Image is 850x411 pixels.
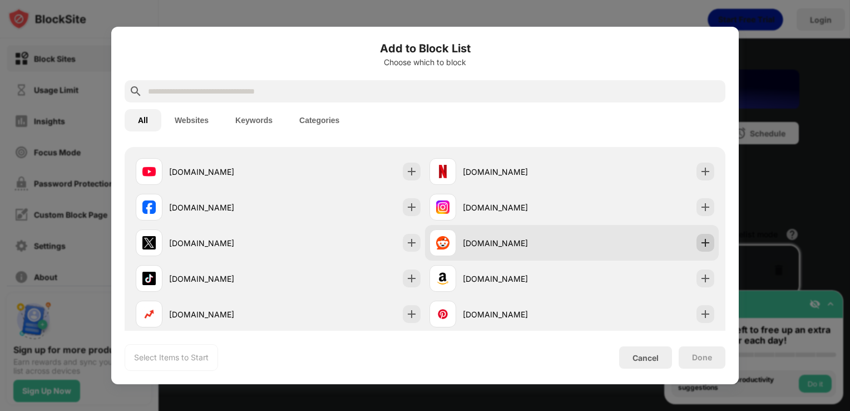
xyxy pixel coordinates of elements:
[436,307,449,321] img: favicons
[436,165,449,178] img: favicons
[463,309,572,320] div: [DOMAIN_NAME]
[169,166,278,178] div: [DOMAIN_NAME]
[692,353,712,362] div: Done
[286,109,353,131] button: Categories
[169,309,278,320] div: [DOMAIN_NAME]
[463,237,572,249] div: [DOMAIN_NAME]
[142,272,156,285] img: favicons
[142,307,156,321] img: favicons
[161,109,222,131] button: Websites
[463,202,572,213] div: [DOMAIN_NAME]
[169,273,278,285] div: [DOMAIN_NAME]
[125,40,725,57] h6: Add to Block List
[436,236,449,249] img: favicons
[125,58,725,67] div: Choose which to block
[142,236,156,249] img: favicons
[632,353,659,363] div: Cancel
[169,202,278,213] div: [DOMAIN_NAME]
[169,237,278,249] div: [DOMAIN_NAME]
[222,109,286,131] button: Keywords
[134,352,209,363] div: Select Items to Start
[125,109,161,131] button: All
[129,85,142,98] img: search.svg
[463,166,572,178] div: [DOMAIN_NAME]
[436,272,449,285] img: favicons
[142,200,156,214] img: favicons
[436,200,449,214] img: favicons
[463,273,572,285] div: [DOMAIN_NAME]
[142,165,156,178] img: favicons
